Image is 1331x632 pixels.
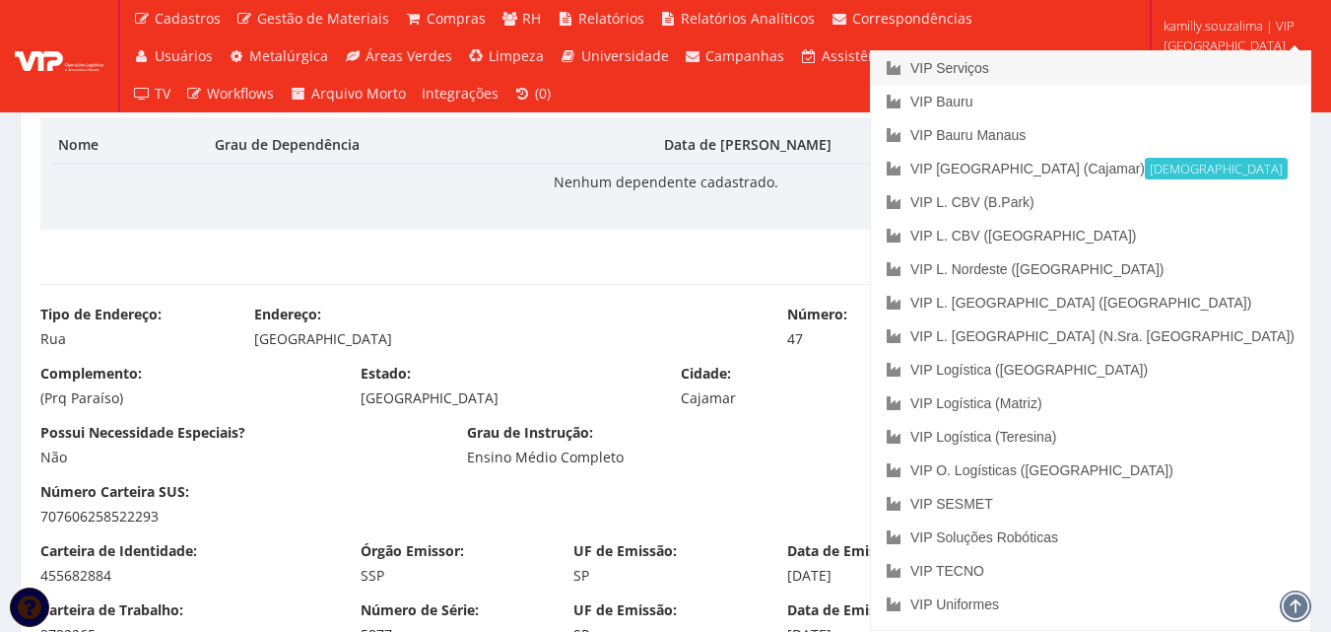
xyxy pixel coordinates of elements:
a: Áreas Verdes [336,37,460,75]
div: SSP [361,566,545,586]
a: VIP Serviços [871,51,1310,85]
a: VIP Bauru Manaus [871,118,1310,152]
span: TV [155,84,170,103]
label: Possui Necessidade Especiais? [40,423,245,443]
a: VIP SESMET [871,487,1310,521]
div: [GEOGRAPHIC_DATA] [361,388,651,408]
label: Endereço: [254,305,321,324]
label: Cidade: [681,364,731,384]
span: Assistência Técnica [822,46,950,65]
div: [GEOGRAPHIC_DATA] [254,329,758,349]
label: UF de Emissão: [573,600,677,620]
label: Tipo de Endereço: [40,305,162,324]
a: TV [125,75,178,112]
span: Compras [427,9,486,28]
th: Nome [50,127,207,164]
small: [DEMOGRAPHIC_DATA] [1145,158,1288,179]
div: 47 [787,329,971,349]
span: Integrações [422,84,499,103]
div: SP [573,566,758,586]
div: [DATE] [787,566,971,586]
label: Estado: [361,364,411,384]
div: Não [40,448,437,467]
label: Número de Série: [361,600,479,620]
label: Órgão Emissor: [361,541,464,561]
a: VIP Soluções Robóticas [871,521,1310,554]
span: Limpeza [489,46,544,65]
div: Ensino Médio Completo [467,448,864,467]
a: VIP L. CBV (B.Park) [871,185,1310,219]
a: Campanhas [677,37,793,75]
img: logo [15,41,103,71]
span: Workflows [207,84,274,103]
div: (Prq Paraíso) [40,388,331,408]
a: Usuários [125,37,221,75]
span: Usuários [155,46,213,65]
div: 455682884 [40,566,331,586]
th: Grau de Dependência [207,127,655,164]
span: Campanhas [705,46,784,65]
span: RH [522,9,541,28]
a: VIP Uniformes [871,588,1310,621]
a: Arquivo Morto [282,75,414,112]
span: Gestão de Materiais [257,9,389,28]
span: Correspondências [852,9,972,28]
a: VIP L. Nordeste ([GEOGRAPHIC_DATA]) [871,252,1310,286]
div: 707606258522293 [40,507,331,527]
span: Relatórios Analíticos [681,9,815,28]
a: (0) [506,75,560,112]
span: Áreas Verdes [366,46,452,65]
a: Integrações [414,75,506,112]
a: VIP L. CBV ([GEOGRAPHIC_DATA]) [871,219,1310,252]
div: Cajamar [681,388,971,408]
span: (0) [535,84,551,103]
label: Grau de Instrução: [467,423,593,443]
a: Universidade [552,37,677,75]
span: Cadastros [155,9,221,28]
label: Complemento: [40,364,142,384]
a: VIP [GEOGRAPHIC_DATA] (Cajamar)[DEMOGRAPHIC_DATA] [871,152,1310,185]
a: VIP TECNO [871,554,1310,588]
label: Data de Emissão: [787,541,903,561]
td: Nenhum dependente cadastrado. [50,164,1281,200]
a: Limpeza [460,37,553,75]
th: Data de [PERSON_NAME] [656,127,1168,164]
span: Arquivo Morto [311,84,406,103]
a: VIP L. [GEOGRAPHIC_DATA] ([GEOGRAPHIC_DATA]) [871,286,1310,319]
a: VIP L. [GEOGRAPHIC_DATA] (N.Sra. [GEOGRAPHIC_DATA]) [871,319,1310,353]
a: VIP Bauru [871,85,1310,118]
a: Assistência Técnica [792,37,958,75]
div: Rua [40,329,225,349]
label: Número Carteira SUS: [40,482,189,502]
a: Workflows [178,75,283,112]
a: Metalúrgica [221,37,337,75]
span: Relatórios [578,9,644,28]
span: Metalúrgica [249,46,328,65]
span: Universidade [581,46,669,65]
label: Carteira de Trabalho: [40,600,183,620]
a: VIP O. Logísticas ([GEOGRAPHIC_DATA]) [871,454,1310,487]
a: VIP Logística (Teresina) [871,420,1310,454]
label: Número: [787,305,847,324]
a: VIP Logística (Matriz) [871,386,1310,420]
label: UF de Emissão: [573,541,677,561]
label: Carteira de Identidade: [40,541,197,561]
span: kamilly.souzalima | VIP [GEOGRAPHIC_DATA] (Cajamar) [1164,16,1305,75]
a: VIP Logística ([GEOGRAPHIC_DATA]) [871,353,1310,386]
label: Data de Emissão: [787,600,903,620]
